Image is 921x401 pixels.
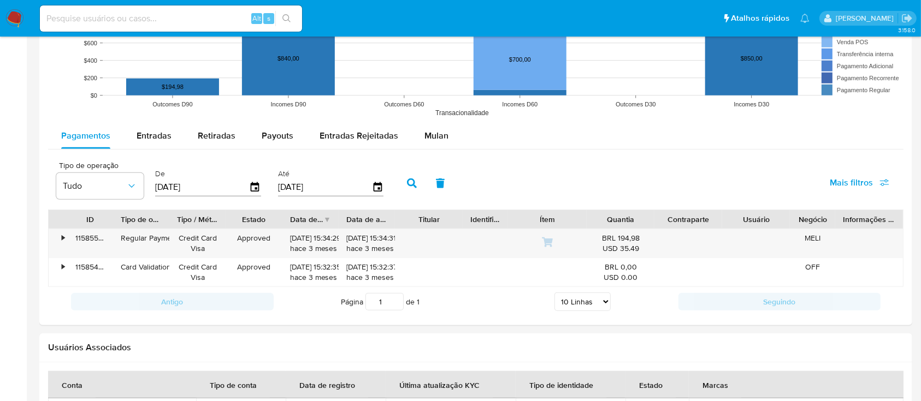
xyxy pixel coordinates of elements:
[275,11,298,26] button: search-icon
[267,13,270,23] span: s
[836,13,898,23] p: adriano.brito@mercadolivre.com
[901,13,913,24] a: Sair
[898,26,916,34] span: 3.158.0
[731,13,789,24] span: Atalhos rápidos
[40,11,302,26] input: Pesquise usuários ou casos...
[800,14,810,23] a: Notificações
[252,13,261,23] span: Alt
[48,342,904,353] h2: Usuários Associados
